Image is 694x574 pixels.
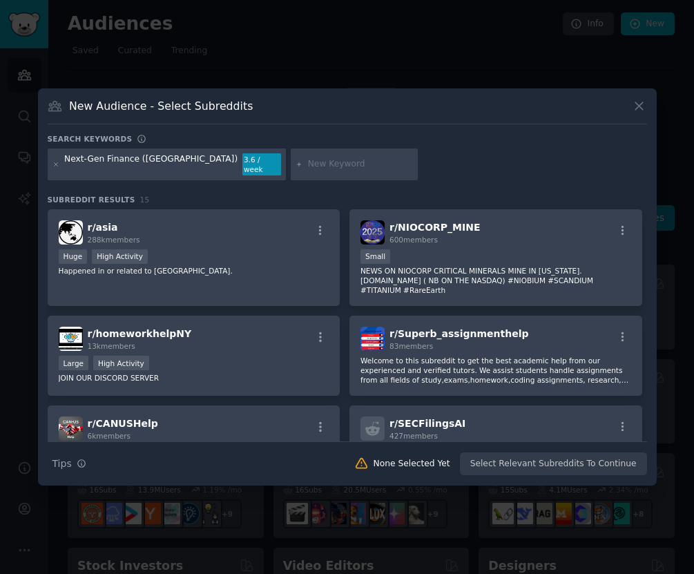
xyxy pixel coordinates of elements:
input: New Keyword [308,158,413,171]
span: Tips [52,457,72,471]
button: Tips [48,452,91,476]
div: None Selected Yet [374,458,450,470]
div: Huge [59,249,88,264]
p: NEWS ON NIOCORP CRITICAL MINERALS MINE IN [US_STATE]. [DOMAIN_NAME] ( NB ON THE NASDAQ) #NIOBIUM ... [360,266,631,295]
p: JOIN OUR DISCORD SERVER [59,373,329,383]
span: r/ Superb_assignmenthelp [389,328,528,339]
span: r/ homeworkhelpNY [88,328,192,339]
span: 600 members [389,236,438,244]
div: Small [360,249,390,264]
span: r/ CANUSHelp [88,418,158,429]
img: Superb_assignmenthelp [360,327,385,351]
span: 427 members [389,432,438,440]
span: Subreddit Results [48,195,135,204]
span: 13k members [88,342,135,350]
span: 83 members [389,342,433,350]
p: Happened in or related to [GEOGRAPHIC_DATA]. [59,266,329,276]
img: NIOCORP_MINE [360,220,385,245]
h3: Search keywords [48,134,133,144]
span: 15 [140,195,150,204]
img: asia [59,220,83,245]
div: Large [59,356,89,370]
img: homeworkhelpNY [59,327,83,351]
p: Welcome to this subreddit to get the best academic help from our experienced and verified tutors.... [360,356,631,385]
span: 6k members [88,432,131,440]
span: r/ SECFilingsAI [389,418,465,429]
div: High Activity [93,356,149,370]
h3: New Audience - Select Subreddits [69,99,253,113]
span: r/ asia [88,222,118,233]
div: High Activity [92,249,148,264]
img: CANUSHelp [59,417,83,441]
span: r/ NIOCORP_MINE [389,222,481,233]
div: 3.6 / week [242,153,281,175]
div: Next-Gen Finance ([GEOGRAPHIC_DATA]) [64,153,238,175]
span: 288k members [88,236,140,244]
